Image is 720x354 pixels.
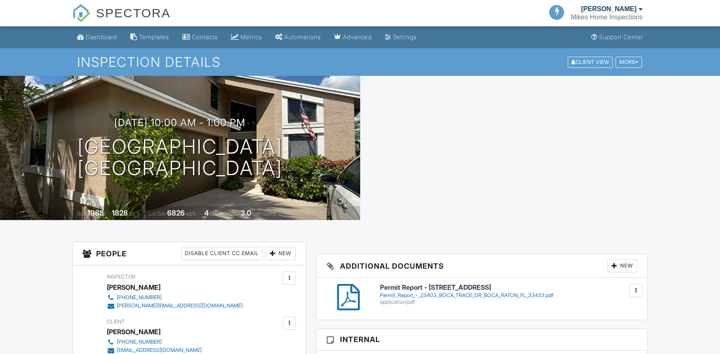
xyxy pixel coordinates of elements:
[241,209,251,217] div: 3.0
[284,33,321,40] div: Automations
[107,319,125,325] span: Client
[380,284,638,291] h6: Permit Report - [STREET_ADDRESS]
[380,284,638,305] a: Permit Report - [STREET_ADDRESS] Permit_Report_-_23403_BOCA_TRACE_DR_BOCA_RATON_FL_33433.pdf appl...
[149,211,166,217] span: Lot Size
[380,299,638,305] div: application/pdf
[316,329,647,350] h3: Internal
[117,347,202,354] div: [EMAIL_ADDRESS][DOMAIN_NAME]
[139,33,169,40] div: Templates
[77,211,86,217] span: Built
[382,30,420,45] a: Settings
[72,4,90,22] img: The Best Home Inspection Software - Spectora
[107,326,161,338] div: [PERSON_NAME]
[74,30,120,45] a: Dashboard
[571,13,642,21] div: Mikes Home Inspections
[114,117,246,128] h3: [DATE] 10:00 am - 1:00 pm
[241,33,262,40] div: Metrics
[179,30,221,45] a: Contacts
[87,209,104,217] div: 1988
[78,136,282,180] h1: [GEOGRAPHIC_DATA] [GEOGRAPHIC_DATA]
[266,247,296,260] div: New
[343,33,372,40] div: Advanced
[117,294,162,301] div: [PHONE_NUMBER]
[167,209,185,217] div: 6826
[316,254,647,278] h3: Additional Documents
[112,209,128,217] div: 1828
[380,292,638,299] div: Permit_Report_-_23403_BOCA_TRACE_DR_BOCA_RATON_FL_33433.pdf
[393,33,417,40] div: Settings
[204,209,209,217] div: 4
[186,211,196,217] span: sq.ft.
[73,242,306,265] h3: People
[192,33,218,40] div: Contacts
[107,281,161,293] div: [PERSON_NAME]
[616,56,642,68] div: More
[253,211,276,217] span: bathrooms
[96,4,171,21] span: SPECTORA
[86,33,117,40] div: Dashboard
[117,339,162,345] div: [PHONE_NUMBER]
[127,30,172,45] a: Templates
[117,302,243,309] div: [PERSON_NAME][EMAIL_ADDRESS][DOMAIN_NAME]
[599,33,643,40] div: Support Center
[228,30,265,45] a: Metrics
[210,211,233,217] span: bedrooms
[107,293,243,302] a: [PHONE_NUMBER]
[129,211,141,217] span: sq. ft.
[107,302,243,310] a: [PERSON_NAME][EMAIL_ADDRESS][DOMAIN_NAME]
[107,274,135,280] span: Inspector
[581,5,636,13] div: [PERSON_NAME]
[607,259,637,272] div: New
[77,55,642,69] h1: Inspection Details
[568,56,613,68] div: Client View
[272,30,324,45] a: Automations (Basic)
[107,338,202,346] a: [PHONE_NUMBER]
[331,30,375,45] a: Advanced
[588,30,647,45] a: Support Center
[567,59,615,65] a: Client View
[72,12,171,28] a: SPECTORA
[181,247,262,260] div: Disable Client CC Email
